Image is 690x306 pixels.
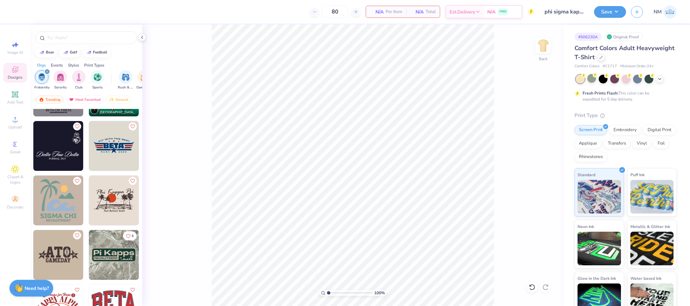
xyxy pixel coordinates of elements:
span: Game Day [136,85,152,90]
span: Comfort Colors [574,64,599,69]
div: Foil [653,139,669,149]
span: Minimum Order: 24 + [620,64,654,69]
img: Fraternity Image [38,73,45,81]
img: most_fav.gif [69,97,74,102]
span: Decorate [7,204,23,210]
button: filter button [54,70,67,90]
img: Avatar [90,106,98,114]
span: Metallic & Glitter Ink [630,223,670,230]
span: 8 [132,234,134,238]
div: Print Type [574,112,677,119]
div: filter for Club [72,70,86,90]
input: Untitled Design [539,5,589,18]
div: football [93,50,107,54]
img: Newest.gif [109,97,114,102]
span: NM [654,8,662,16]
span: Rush & Bid [118,85,133,90]
span: Est. Delivery [450,8,475,15]
img: 5ec71ab9-8b91-40f5-9ad3-c62297884ad3 [139,176,189,225]
div: filter for Game Day [136,70,152,90]
div: Newest [106,95,131,104]
div: # 506230A [574,33,601,41]
button: bear [35,47,57,58]
button: filter button [136,70,152,90]
img: trending.gif [39,97,44,102]
span: FREE [499,9,506,14]
span: Puff Ink [630,171,645,178]
img: Back [536,39,550,52]
img: 96711ef0-d5b2-4095-8168-ad316ef7a7a6 [139,121,189,171]
div: Orgs [37,62,46,68]
img: Naina Mehta [663,5,677,18]
button: Like [129,177,137,185]
button: Like [73,286,81,294]
span: 100 % [374,290,385,296]
div: Digital Print [643,125,676,135]
div: Print Types [84,62,104,68]
strong: Fresh Prints Flash: [583,90,618,96]
img: Metallic & Glitter Ink [630,232,674,265]
span: Sorority [54,85,67,90]
img: Sorority Image [57,73,64,81]
button: filter button [72,70,86,90]
button: Save [594,6,626,18]
img: e9cdf660-e9eb-4613-862a-60d3e468affe [83,121,133,171]
div: Back [539,56,548,62]
div: This color can be expedited for 5 day delivery. [583,90,665,102]
div: filter for Sports [91,70,104,90]
img: 48cd9f90-77d7-40e1-b223-ba7704c08024 [89,176,139,225]
img: 4e267580-7e21-4e67-97d1-be5f85398549 [89,230,139,280]
button: football [83,47,110,58]
button: Like [129,122,137,130]
button: filter button [91,70,104,90]
span: # C1717 [603,64,617,69]
div: Vinyl [632,139,651,149]
img: Puff Ink [630,180,674,214]
button: filter button [34,70,50,90]
img: Rush & Bid Image [122,73,130,81]
span: Neon Ink [578,223,594,230]
span: Comfort Colors Adult Heavyweight T-Shirt [574,44,675,61]
div: Screen Print [574,125,607,135]
button: Like [73,177,81,185]
span: Club [75,85,83,90]
span: Designs [8,75,23,80]
div: filter for Fraternity [34,70,50,90]
span: N/A [370,8,384,15]
img: e8cf25a4-3d4a-405f-89d5-b3e381eddf32 [89,121,139,171]
div: Most Favorited [66,95,104,104]
img: 0a8ff922-941f-4de8-8915-1f74cd44ae93 [33,230,83,280]
img: trend_line.gif [86,50,92,54]
div: Embroidery [609,125,641,135]
div: golf [70,50,77,54]
img: 184ad299-f3b6-4551-a9d0-5e393a1fb036 [33,176,83,225]
button: Like [129,286,137,294]
span: Per Item [386,8,402,15]
input: Try "Alpha" [46,34,133,41]
div: Applique [574,139,601,149]
strong: Need help? [25,285,49,292]
div: Transfers [603,139,630,149]
a: NM [654,5,677,18]
img: trend_line.gif [39,50,44,54]
span: [GEOGRAPHIC_DATA], [US_STATE][GEOGRAPHIC_DATA], [GEOGRAPHIC_DATA] [100,110,136,115]
span: Add Text [7,100,23,105]
div: Original Proof [605,33,643,41]
img: Standard [578,180,621,214]
span: N/A [410,8,424,15]
div: filter for Rush & Bid [118,70,133,90]
button: filter button [118,70,133,90]
div: Styles [68,62,79,68]
span: Clipart & logos [3,174,27,185]
img: 8def65f5-a1dc-440b-ab7f-4707b93e2a12 [83,230,133,280]
img: trend_line.gif [63,50,68,54]
img: Neon Ink [578,232,621,265]
span: Glow in the Dark Ink [578,275,616,282]
div: filter for Sorority [54,70,67,90]
img: Club Image [75,73,83,81]
div: Rhinestones [574,152,607,162]
img: 60146179-d1fc-4fe1-a48f-264fef50a182 [83,176,133,225]
span: Image AI [7,50,23,55]
span: Sports [92,85,103,90]
img: Game Day Image [140,73,148,81]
